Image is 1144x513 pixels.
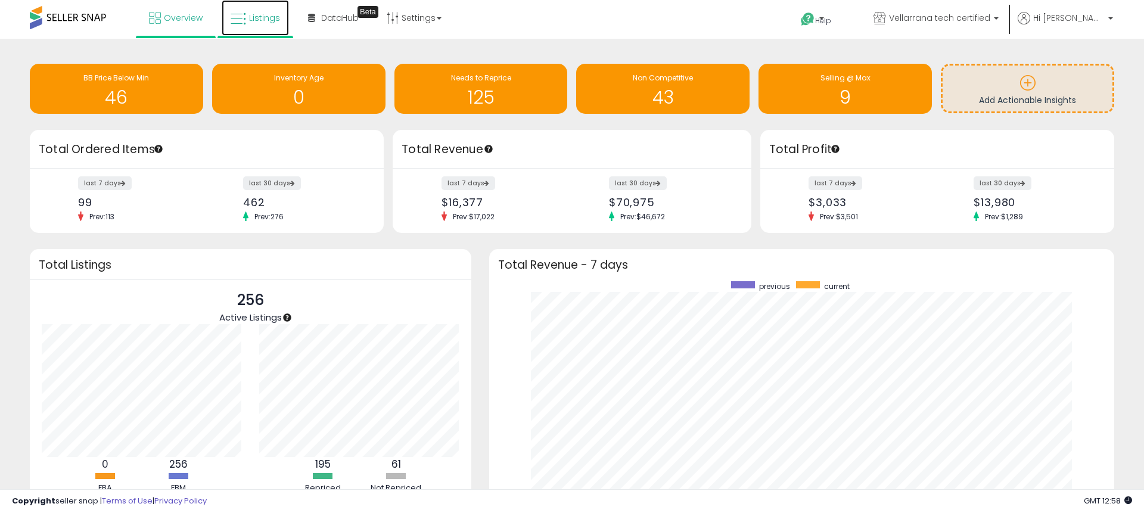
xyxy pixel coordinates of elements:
b: 256 [169,457,188,471]
b: 195 [315,457,331,471]
span: Add Actionable Insights [979,94,1076,106]
a: Privacy Policy [154,495,207,506]
span: 2025-09-9 12:58 GMT [1084,495,1132,506]
h3: Total Revenue [402,141,742,158]
b: 61 [391,457,401,471]
div: Tooltip anchor [357,6,378,18]
p: 256 [219,289,282,312]
strong: Copyright [12,495,55,506]
h3: Total Revenue - 7 days [498,260,1105,269]
a: Selling @ Max 9 [758,64,932,114]
a: Hi [PERSON_NAME] [1018,12,1113,39]
span: previous [759,281,790,291]
div: $3,033 [809,196,928,209]
a: Terms of Use [102,495,153,506]
h3: Total Ordered Items [39,141,375,158]
div: 462 [243,196,363,209]
div: $13,980 [974,196,1093,209]
span: Prev: 113 [83,212,120,222]
h1: 9 [764,88,926,107]
div: Not Repriced [360,483,432,494]
div: $70,975 [609,196,730,209]
h1: 46 [36,88,197,107]
h1: 125 [400,88,562,107]
span: Non Competitive [633,73,693,83]
div: FBM [142,483,214,494]
h3: Total Listings [39,260,462,269]
div: Tooltip anchor [153,144,164,154]
a: Add Actionable Insights [943,66,1112,111]
label: last 30 days [609,176,667,190]
div: $16,377 [442,196,563,209]
label: last 7 days [78,176,132,190]
span: Hi [PERSON_NAME] [1033,12,1105,24]
div: Tooltip anchor [483,144,494,154]
span: Selling @ Max [820,73,871,83]
span: Prev: $3,501 [814,212,864,222]
span: Prev: 276 [248,212,290,222]
span: Help [815,15,831,26]
span: DataHub [321,12,359,24]
div: Tooltip anchor [830,144,841,154]
div: FBA [69,483,141,494]
h1: 0 [218,88,380,107]
label: last 30 days [243,176,301,190]
span: BB Price Below Min [83,73,149,83]
div: 99 [78,196,198,209]
label: last 7 days [809,176,862,190]
a: Help [791,3,854,39]
label: last 7 days [442,176,495,190]
span: Listings [249,12,280,24]
div: seller snap | | [12,496,207,507]
span: Needs to Reprice [451,73,511,83]
a: BB Price Below Min 46 [30,64,203,114]
span: Overview [164,12,203,24]
div: Tooltip anchor [282,312,293,323]
h3: Total Profit [769,141,1105,158]
div: Repriced [287,483,359,494]
a: Non Competitive 43 [576,64,750,114]
a: Needs to Reprice 125 [394,64,568,114]
b: 0 [102,457,108,471]
span: Prev: $46,672 [614,212,671,222]
span: Vellarrana tech certified [889,12,990,24]
span: Prev: $17,022 [447,212,500,222]
i: Get Help [800,12,815,27]
span: Inventory Age [274,73,324,83]
a: Inventory Age 0 [212,64,386,114]
span: current [824,281,850,291]
h1: 43 [582,88,744,107]
span: Active Listings [219,311,282,324]
label: last 30 days [974,176,1031,190]
span: Prev: $1,289 [979,212,1029,222]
